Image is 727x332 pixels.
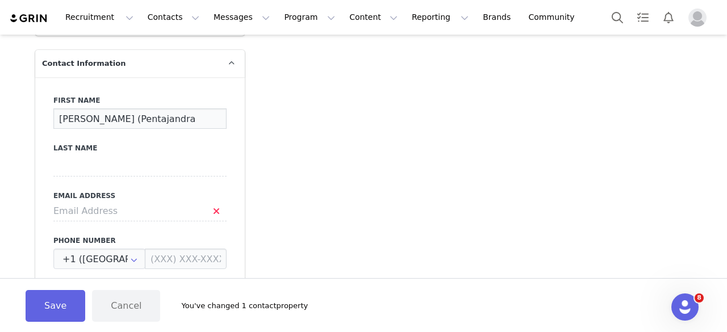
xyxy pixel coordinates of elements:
[9,9,394,22] body: Rich Text Area. Press ALT-0 for help.
[53,201,227,221] input: Email Address
[342,5,404,30] button: Content
[277,5,342,30] button: Program
[53,143,227,153] label: Last Name
[53,191,227,201] label: Email Address
[277,300,308,312] span: property
[53,249,145,269] div: United States
[53,95,227,106] label: First Name
[671,293,699,321] iframe: Intercom live chat
[405,5,475,30] button: Reporting
[167,300,308,312] div: You've changed 1 contact
[26,290,85,322] button: Save
[53,236,227,246] label: Phone Number
[682,9,718,27] button: Profile
[695,293,704,302] span: 8
[92,290,160,322] button: Cancel
[145,249,227,269] input: (XXX) XXX-XXXX
[59,5,140,30] button: Recruitment
[42,58,126,69] span: Contact Information
[476,5,521,30] a: Brands
[207,5,277,30] button: Messages
[53,249,145,269] input: Country
[9,13,49,24] img: grin logo
[522,5,587,30] a: Community
[656,5,681,30] button: Notifications
[605,5,630,30] button: Search
[630,5,655,30] a: Tasks
[141,5,206,30] button: Contacts
[688,9,707,27] img: placeholder-profile.jpg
